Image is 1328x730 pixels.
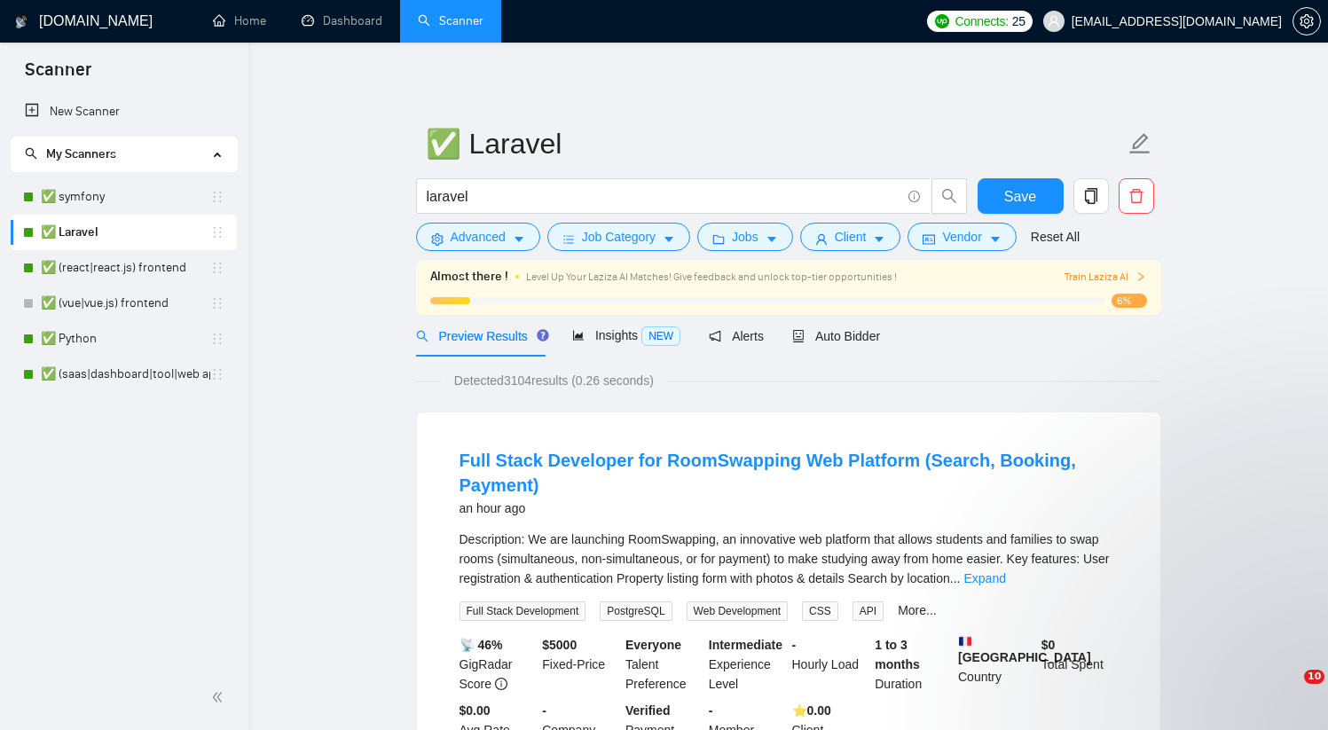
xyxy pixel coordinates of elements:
div: Country [955,635,1038,694]
span: Level Up Your Laziza AI Matches! Give feedback and unlock top-tier opportunities ! [526,271,897,283]
span: Train Laziza AI [1065,269,1146,286]
span: Scanner [11,57,106,94]
span: caret-down [663,232,675,246]
span: holder [210,225,224,239]
b: - [542,703,546,718]
span: caret-down [766,232,778,246]
li: New Scanner [11,94,237,130]
li: ✅ (saas|dashboard|tool|web app|platform) ai developer [11,357,237,392]
span: holder [210,261,224,275]
span: edit [1128,132,1151,155]
span: API [853,601,884,621]
span: My Scanners [25,146,116,161]
span: Jobs [732,227,758,247]
span: Almost there ! [430,267,508,287]
span: caret-down [989,232,1002,246]
span: CSS [802,601,838,621]
button: idcardVendorcaret-down [908,223,1016,251]
div: Fixed-Price [538,635,622,694]
span: search [416,330,428,342]
span: Insights [572,328,680,342]
img: upwork-logo.png [935,14,949,28]
div: Talent Preference [622,635,705,694]
span: Save [1004,185,1036,208]
a: ✅ (react|react.js) frontend [41,250,210,286]
li: ✅ (vue|vue.js) frontend [11,286,237,321]
b: Verified [625,703,671,718]
span: Auto Bidder [792,329,880,343]
span: right [1135,271,1146,282]
a: setting [1293,14,1321,28]
span: folder [712,232,725,246]
span: holder [210,367,224,381]
button: folderJobscaret-down [697,223,793,251]
span: Connects: [955,12,1008,31]
a: ✅ Laravel [41,215,210,250]
span: holder [210,296,224,310]
span: search [932,188,966,204]
span: copy [1074,188,1108,204]
span: 6% [1112,294,1147,308]
div: Description: We are launching RoomSwapping, an innovative web platform that allows students and f... [460,530,1118,588]
span: ... [950,571,961,585]
span: Alerts [709,329,764,343]
span: double-left [211,688,229,706]
span: Web Development [687,601,789,621]
span: Client [835,227,867,247]
span: caret-down [513,232,525,246]
a: More... [898,603,937,617]
div: Duration [871,635,955,694]
a: homeHome [213,13,266,28]
span: Job Category [582,227,656,247]
span: setting [1293,14,1320,28]
div: Experience Level [705,635,789,694]
div: Hourly Load [789,635,872,694]
b: [GEOGRAPHIC_DATA] [958,635,1091,664]
b: ⭐️ 0.00 [792,703,831,718]
b: $0.00 [460,703,491,718]
a: ✅ (vue|vue.js) frontend [41,286,210,321]
span: Preview Results [416,329,544,343]
b: Intermediate [709,638,782,652]
img: 🇫🇷 [959,635,971,648]
button: userClientcaret-down [800,223,901,251]
b: 📡 46% [460,638,503,652]
li: ✅ (react|react.js) frontend [11,250,237,286]
b: - [792,638,797,652]
input: Search Freelance Jobs... [427,185,900,208]
span: PostgreSQL [600,601,672,621]
div: Tooltip anchor [535,327,551,343]
span: idcard [923,232,935,246]
button: search [931,178,967,214]
span: NEW [641,326,680,346]
li: ✅ Laravel [11,215,237,250]
span: info-circle [495,678,507,690]
img: logo [15,8,28,36]
button: settingAdvancedcaret-down [416,223,540,251]
span: bars [562,232,575,246]
button: setting [1293,7,1321,35]
span: robot [792,330,805,342]
div: GigRadar Score [456,635,539,694]
span: search [25,147,37,160]
span: setting [431,232,444,246]
li: ✅ symfony [11,179,237,215]
input: Scanner name... [426,122,1125,166]
span: Detected 3104 results (0.26 seconds) [442,371,666,390]
span: holder [210,190,224,204]
span: My Scanners [46,146,116,161]
b: - [709,703,713,718]
span: Vendor [942,227,981,247]
span: Advanced [451,227,506,247]
button: delete [1119,178,1154,214]
span: user [1048,15,1060,27]
span: 25 [1012,12,1025,31]
span: notification [709,330,721,342]
span: 10 [1304,670,1324,684]
a: Reset All [1031,227,1080,247]
a: Full Stack Developer for RoomSwapping Web Platform (Search, Booking, Payment) [460,451,1076,495]
a: searchScanner [418,13,483,28]
iframe: Intercom live chat [1268,670,1310,712]
a: ✅ (saas|dashboard|tool|web app|platform) ai developer [41,357,210,392]
b: 1 to 3 months [875,638,920,671]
